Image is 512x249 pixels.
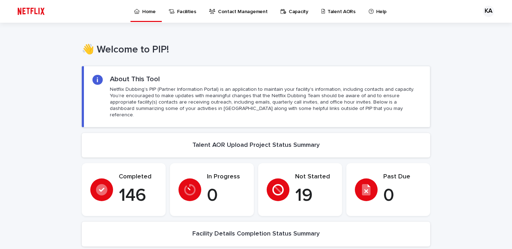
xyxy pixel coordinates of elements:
p: Past Due [383,173,422,181]
h2: Talent AOR Upload Project Status Summary [192,142,320,149]
p: Completed [119,173,157,181]
p: 146 [119,185,157,206]
p: In Progress [207,173,245,181]
p: Netflix Dubbing's PIP (Partner Information Portal) is an application to maintain your facility's ... [110,86,421,118]
h1: 👋 Welcome to PIP! [82,44,430,56]
p: 0 [383,185,422,206]
h2: About This Tool [110,75,160,83]
img: ifQbXi3ZQGMSEF7WDB7W [14,4,48,18]
p: Not Started [295,173,334,181]
p: 0 [207,185,245,206]
div: KA [483,6,494,17]
p: 19 [295,185,334,206]
h2: Facility Details Completion Status Summary [192,230,320,238]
